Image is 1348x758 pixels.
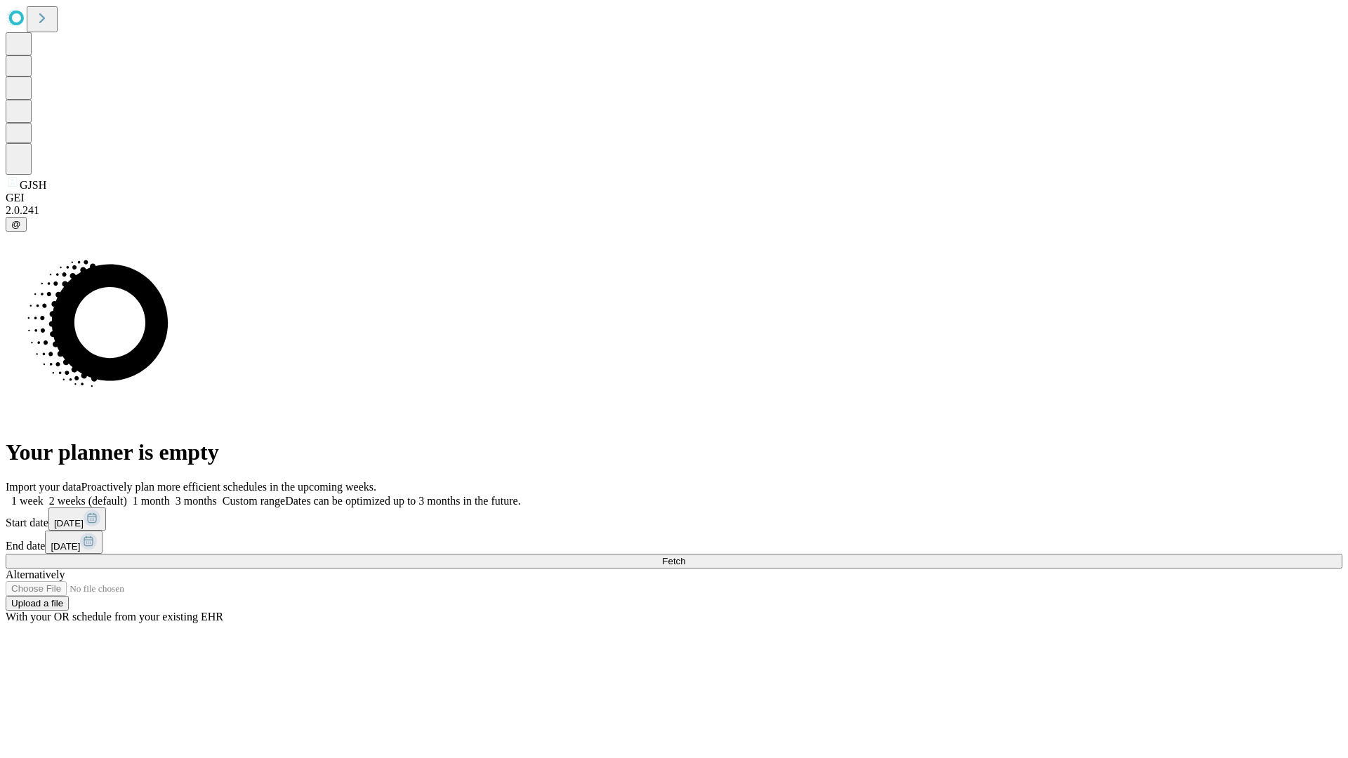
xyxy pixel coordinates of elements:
span: 1 month [133,495,170,507]
span: [DATE] [51,541,80,552]
div: Start date [6,507,1342,531]
span: 2 weeks (default) [49,495,127,507]
span: @ [11,219,21,230]
span: Fetch [662,556,685,566]
button: Upload a file [6,596,69,611]
h1: Your planner is empty [6,439,1342,465]
span: 3 months [176,495,217,507]
div: End date [6,531,1342,554]
span: Import your data [6,481,81,493]
button: Fetch [6,554,1342,568]
span: Custom range [223,495,285,507]
span: [DATE] [54,518,84,528]
button: [DATE] [48,507,106,531]
span: Alternatively [6,568,65,580]
div: 2.0.241 [6,204,1342,217]
span: With your OR schedule from your existing EHR [6,611,223,623]
span: Proactively plan more efficient schedules in the upcoming weeks. [81,481,376,493]
span: GJSH [20,179,46,191]
button: @ [6,217,27,232]
button: [DATE] [45,531,103,554]
div: GEI [6,192,1342,204]
span: 1 week [11,495,44,507]
span: Dates can be optimized up to 3 months in the future. [285,495,520,507]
